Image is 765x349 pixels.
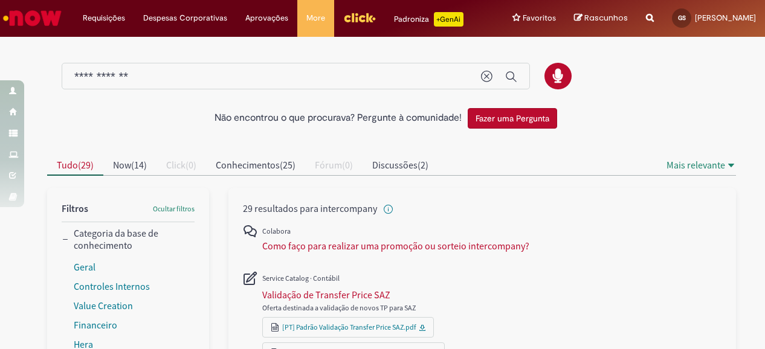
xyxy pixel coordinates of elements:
[245,12,288,24] span: Aprovações
[574,13,628,24] a: Rascunhos
[143,12,227,24] span: Despesas Corporativas
[1,6,63,30] img: ServiceNow
[83,12,125,24] span: Requisições
[523,12,556,24] span: Favoritos
[468,108,557,129] button: Fazer uma Pergunta
[584,12,628,24] span: Rascunhos
[434,12,463,27] p: +GenAi
[215,113,462,124] h2: Não encontrou o que procurava? Pergunte à comunidade!
[678,14,686,22] span: GS
[306,12,325,24] span: More
[343,8,376,27] img: click_logo_yellow_360x200.png
[394,12,463,27] div: Padroniza
[695,13,756,23] span: [PERSON_NAME]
